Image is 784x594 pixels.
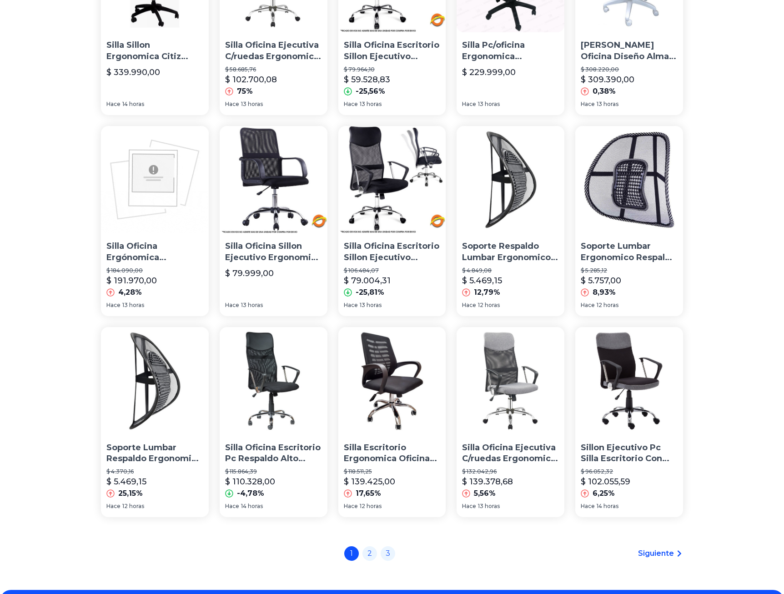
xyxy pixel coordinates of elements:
a: Soporte Lumbar Respaldo Ergonomico Para Auto Silla OficinaSoporte Lumbar Respaldo Ergonomico Para... [101,327,209,517]
p: $ 58.685,76 [225,66,322,73]
p: $ 5.757,00 [581,274,621,287]
p: 75% [237,86,253,97]
span: Hace [225,101,239,108]
p: $ 59.528,83 [344,73,390,86]
p: $ 118.511,25 [344,468,441,475]
p: $ 339.990,00 [106,66,160,79]
span: Hace [581,302,595,309]
p: $ 79.004,31 [344,274,391,287]
span: 13 horas [360,101,382,108]
a: Silla Escritorio Ergonomica Oficina Pc Sillon Gamer.Silla Escritorio Ergonomica Oficina Pc Sillon... [338,327,446,517]
p: $ 110.328,00 [225,475,275,488]
p: $ 308.220,00 [581,66,678,73]
a: Silla Oficina Sillon Ejecutivo Ergonomica Escritorio RuedasSilla Oficina Sillon Ejecutivo Ergonom... [220,126,327,316]
img: Silla Oficina Ejecutiva C/ruedas Ergonomica Lk-8045 [457,327,564,435]
p: $ 96.052,32 [581,468,678,475]
p: $ 5.469,15 [462,274,502,287]
p: 8,93% [593,287,616,298]
p: Silla Pc/oficina Ergonomica [PERSON_NAME] Flex Alta C/brazos [462,40,559,62]
span: Siguiente [638,548,674,559]
a: Silla Oficina Escritorio Pc Respaldo Alto Sillon Ejecutivo ErgonomicaSilla Oficina Escritorio Pc ... [220,327,327,517]
p: Silla Oficina Ergónomica Escritorio Fresa Blanca Base Pvc [106,241,203,263]
a: Soporte Lumbar Ergonomico Respaldo Para Auto Silla OficinaSoporte Lumbar Ergonomico Respaldo Para... [575,126,683,316]
p: Silla Oficina Escritorio Pc Respaldo Alto Sillon Ejecutivo Ergonomica [225,442,322,465]
p: $ 191.970,00 [106,274,157,287]
p: $ 102.055,59 [581,475,630,488]
p: Silla Oficina Escritorio Sillon Ejecutivo Ruedas Ergonomica [344,241,441,263]
img: Silla Escritorio Ergonomica Oficina Pc Sillon Gamer. [338,327,446,435]
span: 12 horas [360,503,382,510]
p: -4,78% [237,488,264,499]
p: 5,56% [474,488,496,499]
p: $ 139.378,68 [462,475,513,488]
p: Silla Escritorio Ergonomica Oficina Pc Sillon Gamer. [344,442,441,465]
a: Soporte Respaldo Lumbar Ergonomico Para Auto Silla OficinaSoporte Respaldo Lumbar Ergonomico Para... [457,126,564,316]
span: Hace [225,503,239,510]
p: $ 5.469,15 [106,475,146,488]
span: Hace [106,503,121,510]
span: Hace [581,101,595,108]
p: $ 79.999,00 [225,267,274,280]
img: Sillon Ejecutivo Pc Silla Escritorio Con Ruedas Ergonomica [575,327,683,435]
p: 25,15% [118,488,143,499]
span: 12 horas [122,503,144,510]
span: 13 horas [122,302,144,309]
span: Hace [462,101,476,108]
p: 17,65% [356,488,381,499]
a: Silla Oficina Ejecutiva C/ruedas Ergonomica Lk-8045Silla Oficina Ejecutiva C/ruedas Ergonomica Lk... [457,327,564,517]
p: Soporte Lumbar Ergonomico Respaldo Para Auto Silla Oficina [581,241,678,263]
p: $ 102.700,08 [225,73,277,86]
span: 12 horas [478,302,500,309]
p: $ 4.370,16 [106,468,203,475]
a: Siguiente [638,548,683,559]
span: Hace [106,101,121,108]
p: $ 229.999,00 [462,66,516,79]
img: Soporte Respaldo Lumbar Ergonomico Para Auto Silla Oficina [457,126,564,234]
img: Silla Oficina Escritorio Sillon Ejecutivo Ruedas Ergonomica [338,126,446,234]
p: Soporte Respaldo Lumbar Ergonomico Para Auto Silla Oficina [462,241,559,263]
p: $ 139.425,00 [344,475,395,488]
p: [PERSON_NAME] Oficina Diseño Alma Blanca Ergonomica Envíos [581,40,678,62]
p: $ 115.864,39 [225,468,322,475]
a: Silla Oficina Ergónomica Escritorio Fresa Blanca Base PvcSilla Oficina Ergónomica Escritorio Fres... [101,126,209,316]
img: Soporte Lumbar Respaldo Ergonomico Para Auto Silla Oficina [101,327,209,435]
img: Soporte Lumbar Ergonomico Respaldo Para Auto Silla Oficina [575,126,683,234]
p: $ 132.042,96 [462,468,559,475]
img: Silla Oficina Sillon Ejecutivo Ergonomica Escritorio Ruedas [220,126,327,234]
p: Silla Oficina Ejecutiva C/ruedas Ergonomica Lk-8045 [462,442,559,465]
span: Hace [225,302,239,309]
img: Silla Oficina Escritorio Pc Respaldo Alto Sillon Ejecutivo Ergonomica [220,327,327,435]
p: Silla Oficina Sillon Ejecutivo Ergonomica Escritorio Ruedas [225,241,322,263]
span: Hace [581,503,595,510]
span: 12 horas [597,302,618,309]
p: Silla Oficina Ejecutiva C/ruedas Ergonomica Lk-8045 [225,40,322,62]
p: Silla Sillon Ergonomica Citiz Cabezal Brazo Regulable Lumbar [106,40,203,62]
span: Hace [462,302,476,309]
p: $ 5.285,12 [581,267,678,274]
p: Silla Oficina Escritorio Sillon Ejecutivo Ergonomica Ruedas [344,40,441,62]
p: -25,56% [356,86,385,97]
p: $ 79.964,10 [344,66,441,73]
p: $ 4.849,08 [462,267,559,274]
p: -25,81% [356,287,384,298]
span: 14 horas [597,503,618,510]
p: $ 309.390,00 [581,73,634,86]
span: 13 horas [241,302,263,309]
a: Sillon Ejecutivo Pc Silla Escritorio Con Ruedas ErgonomicaSillon Ejecutivo Pc Silla Escritorio Co... [575,327,683,517]
p: 4,28% [118,287,142,298]
p: 0,38% [593,86,616,97]
a: 3 [381,546,395,561]
p: 12,79% [474,287,500,298]
p: $ 106.484,07 [344,267,441,274]
a: Silla Oficina Escritorio Sillon Ejecutivo Ruedas ErgonomicaSilla Oficina Escritorio Sillon Ejecut... [338,126,446,316]
p: 6,25% [593,488,615,499]
span: Hace [344,503,358,510]
span: 13 horas [478,101,500,108]
span: 14 horas [122,101,144,108]
span: Hace [106,302,121,309]
span: 14 horas [241,503,263,510]
span: Hace [344,302,358,309]
span: 13 horas [241,101,263,108]
span: Hace [462,503,476,510]
p: Sillon Ejecutivo Pc Silla Escritorio Con Ruedas Ergonomica [581,442,678,465]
